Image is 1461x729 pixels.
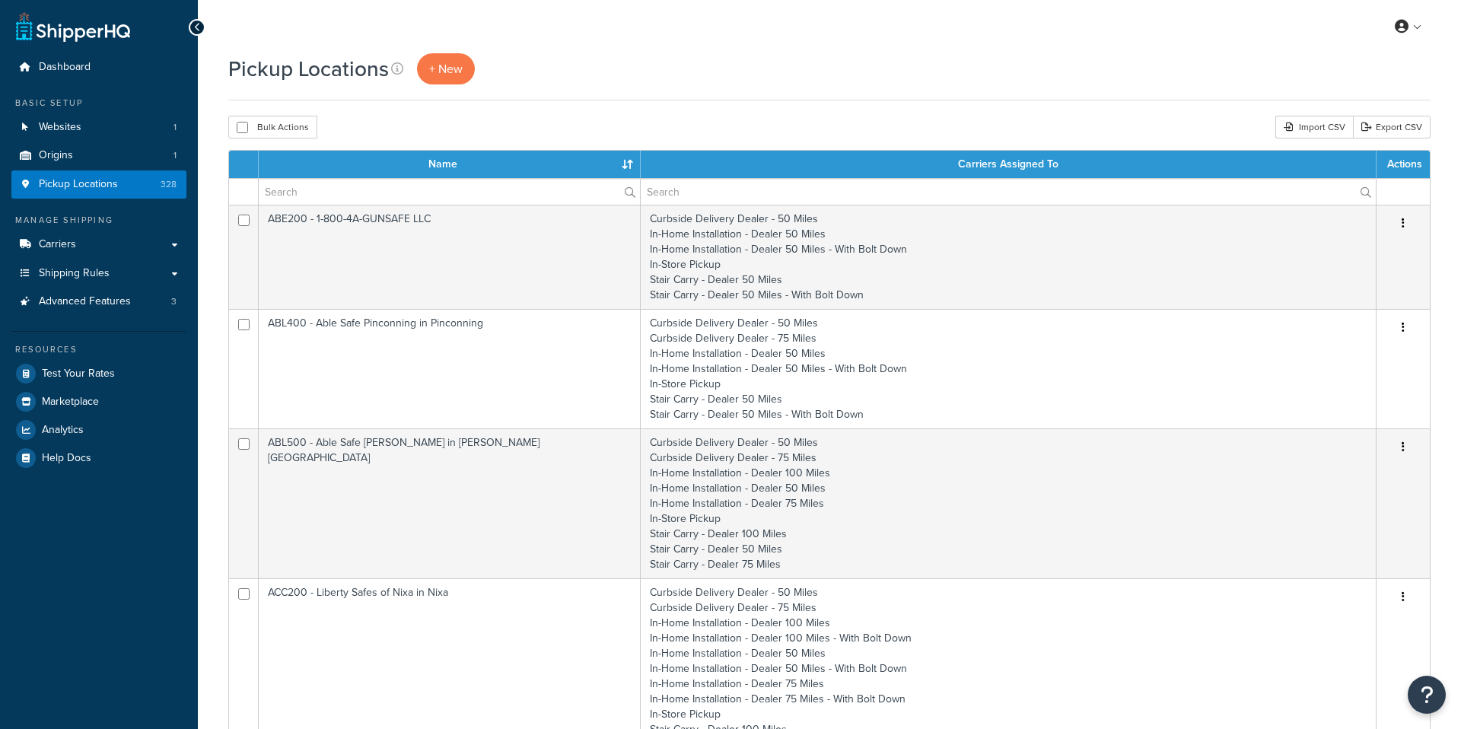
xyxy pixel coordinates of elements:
span: Carriers [39,238,76,251]
li: Advanced Features [11,288,186,316]
div: Import CSV [1275,116,1353,138]
span: 1 [173,121,177,134]
h1: Pickup Locations [228,54,389,84]
a: Analytics [11,416,186,444]
span: Websites [39,121,81,134]
span: Origins [39,149,73,162]
li: Origins [11,142,186,170]
div: Manage Shipping [11,214,186,227]
a: Test Your Rates [11,360,186,387]
td: Curbside Delivery Dealer - 50 Miles Curbside Delivery Dealer - 75 Miles In-Home Installation - De... [641,428,1377,578]
button: Bulk Actions [228,116,317,138]
span: Analytics [42,424,84,437]
span: Shipping Rules [39,267,110,280]
a: Shipping Rules [11,259,186,288]
a: Advanced Features 3 [11,288,186,316]
span: Help Docs [42,452,91,465]
a: Websites 1 [11,113,186,142]
button: Open Resource Center [1408,676,1446,714]
td: ABL400 - Able Safe Pinconning in Pinconning [259,309,641,428]
th: Carriers Assigned To [641,151,1377,178]
input: Search [641,179,1376,205]
td: Curbside Delivery Dealer - 50 Miles In-Home Installation - Dealer 50 Miles In-Home Installation -... [641,205,1377,309]
div: Basic Setup [11,97,186,110]
input: Search [259,179,640,205]
span: Pickup Locations [39,178,118,191]
a: Origins 1 [11,142,186,170]
td: Curbside Delivery Dealer - 50 Miles Curbside Delivery Dealer - 75 Miles In-Home Installation - De... [641,309,1377,428]
td: ABL500 - Able Safe [PERSON_NAME] in [PERSON_NAME][GEOGRAPHIC_DATA] [259,428,641,578]
span: Advanced Features [39,295,131,308]
span: Test Your Rates [42,368,115,380]
a: Dashboard [11,53,186,81]
a: Carriers [11,231,186,259]
a: + New [417,53,475,84]
span: Dashboard [39,61,91,74]
span: 1 [173,149,177,162]
a: Pickup Locations 328 [11,170,186,199]
li: Websites [11,113,186,142]
a: ShipperHQ Home [16,11,130,42]
a: Help Docs [11,444,186,472]
span: 328 [161,178,177,191]
span: Marketplace [42,396,99,409]
span: 3 [171,295,177,308]
span: + New [429,60,463,78]
a: Export CSV [1353,116,1431,138]
li: Pickup Locations [11,170,186,199]
a: Marketplace [11,388,186,415]
td: ABE200 - 1-800-4A-GUNSAFE LLC [259,205,641,309]
th: Name : activate to sort column ascending [259,151,641,178]
th: Actions [1377,151,1430,178]
div: Resources [11,343,186,356]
